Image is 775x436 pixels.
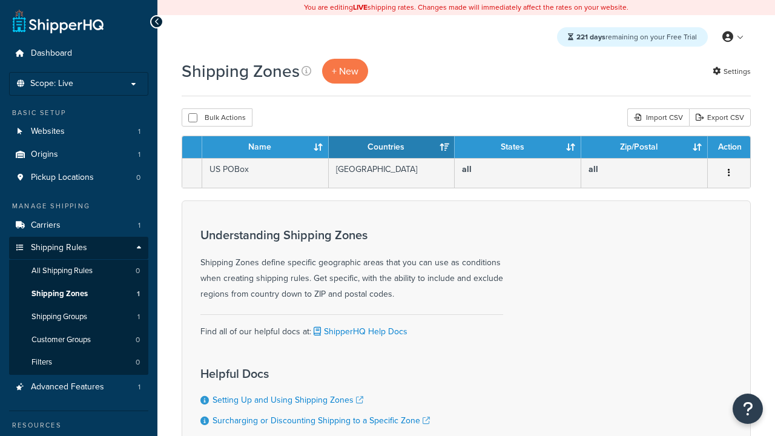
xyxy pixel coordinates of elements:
[9,167,148,189] a: Pickup Locations 0
[9,237,148,375] li: Shipping Rules
[557,27,708,47] div: remaining on your Free Trial
[311,325,407,338] a: ShipperHQ Help Docs
[182,59,300,83] h1: Shipping Zones
[200,228,503,302] div: Shipping Zones define specific geographic areas that you can use as conditions when creating ship...
[589,163,598,176] b: all
[31,243,87,253] span: Shipping Rules
[31,289,88,299] span: Shipping Zones
[9,108,148,118] div: Basic Setup
[137,312,140,322] span: 1
[9,167,148,189] li: Pickup Locations
[31,335,91,345] span: Customer Groups
[329,158,455,188] td: [GEOGRAPHIC_DATA]
[31,266,93,276] span: All Shipping Rules
[31,357,52,368] span: Filters
[31,312,87,322] span: Shipping Groups
[322,59,368,84] a: + New
[30,79,73,89] span: Scope: Live
[713,63,751,80] a: Settings
[9,351,148,374] a: Filters 0
[213,414,430,427] a: Surcharging or Discounting Shipping to a Specific Zone
[136,266,140,276] span: 0
[200,314,503,340] div: Find all of our helpful docs at:
[200,228,503,242] h3: Understanding Shipping Zones
[576,31,605,42] strong: 221 days
[627,108,689,127] div: Import CSV
[182,108,252,127] button: Bulk Actions
[708,136,750,158] th: Action
[137,289,140,299] span: 1
[213,394,363,406] a: Setting Up and Using Shipping Zones
[9,201,148,211] div: Manage Shipping
[9,144,148,166] a: Origins 1
[9,260,148,282] li: All Shipping Rules
[9,260,148,282] a: All Shipping Rules 0
[9,376,148,398] a: Advanced Features 1
[329,136,455,158] th: Countries: activate to sort column ascending
[9,329,148,351] li: Customer Groups
[9,214,148,237] a: Carriers 1
[9,283,148,305] a: Shipping Zones 1
[31,220,61,231] span: Carriers
[9,121,148,143] li: Websites
[9,329,148,351] a: Customer Groups 0
[689,108,751,127] a: Export CSV
[31,150,58,160] span: Origins
[13,9,104,33] a: ShipperHQ Home
[9,214,148,237] li: Carriers
[9,121,148,143] a: Websites 1
[136,335,140,345] span: 0
[9,376,148,398] li: Advanced Features
[31,382,104,392] span: Advanced Features
[200,367,430,380] h3: Helpful Docs
[462,163,472,176] b: all
[31,48,72,59] span: Dashboard
[581,136,708,158] th: Zip/Postal: activate to sort column ascending
[9,144,148,166] li: Origins
[31,127,65,137] span: Websites
[9,42,148,65] a: Dashboard
[9,283,148,305] li: Shipping Zones
[138,220,140,231] span: 1
[353,2,368,13] b: LIVE
[31,173,94,183] span: Pickup Locations
[202,158,329,188] td: US POBox
[136,173,140,183] span: 0
[202,136,329,158] th: Name: activate to sort column ascending
[9,237,148,259] a: Shipping Rules
[9,306,148,328] a: Shipping Groups 1
[138,150,140,160] span: 1
[9,306,148,328] li: Shipping Groups
[332,64,358,78] span: + New
[733,394,763,424] button: Open Resource Center
[136,357,140,368] span: 0
[138,127,140,137] span: 1
[9,420,148,431] div: Resources
[138,382,140,392] span: 1
[9,351,148,374] li: Filters
[455,136,581,158] th: States: activate to sort column ascending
